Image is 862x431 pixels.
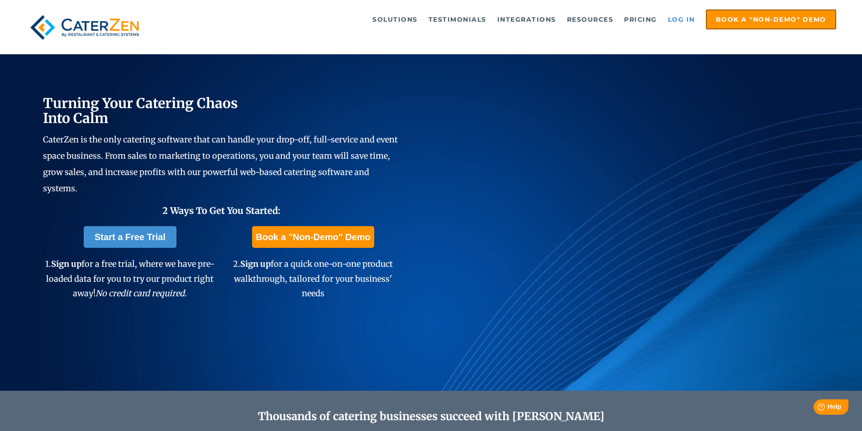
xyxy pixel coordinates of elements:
[84,226,176,248] a: Start a Free Trial
[45,259,214,298] span: 1. for a free trial, where we have pre-loaded data for you to try our product right away!
[95,288,187,298] em: No credit card required.
[619,10,662,28] a: Pricing
[26,9,143,45] img: caterzen
[233,259,393,298] span: 2. for a quick one-on-one product walkthrough, tailored for your business' needs
[706,9,836,29] a: Book a "Non-Demo" Demo
[368,10,422,28] a: Solutions
[781,396,852,421] iframe: Help widget launcher
[493,10,561,28] a: Integrations
[562,10,618,28] a: Resources
[86,410,776,423] h2: Thousands of catering businesses succeed with [PERSON_NAME]
[240,259,271,269] span: Sign up
[252,226,374,248] a: Book a "Non-Demo" Demo
[663,10,700,28] a: Log in
[43,95,238,127] span: Turning Your Catering Chaos Into Calm
[51,259,81,269] span: Sign up
[162,205,281,216] span: 2 Ways To Get You Started:
[164,9,836,29] div: Navigation Menu
[424,10,491,28] a: Testimonials
[43,134,398,194] span: CaterZen is the only catering software that can handle your drop-off, full-service and event spac...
